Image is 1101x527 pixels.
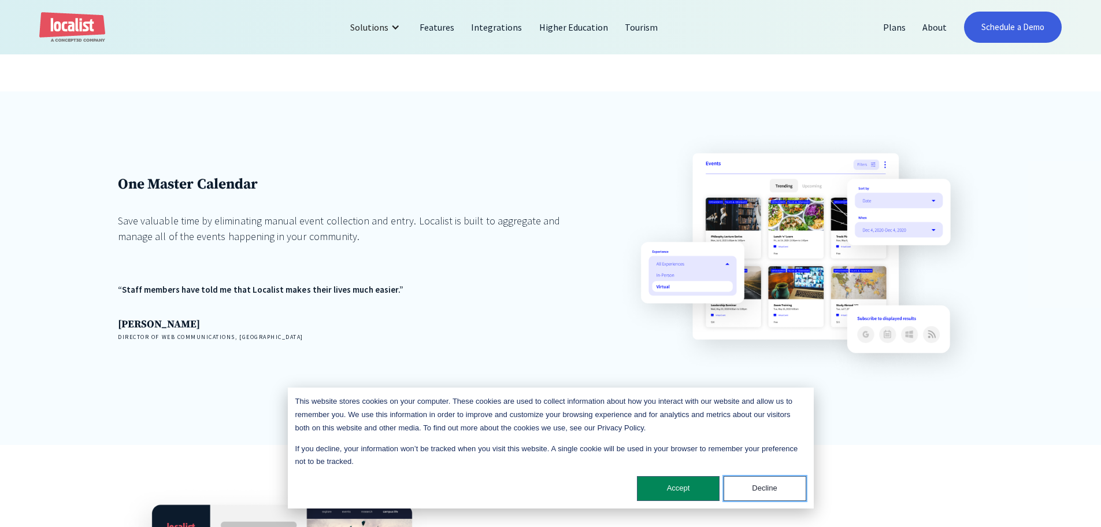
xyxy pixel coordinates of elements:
div: Solutions [350,20,388,34]
div: Save valuable time by eliminating manual event collection and entry. Localist is built to aggrega... [118,213,564,244]
button: Accept [637,476,720,501]
p: If you decline, your information won’t be tracked when you visit this website. A single cookie wi... [295,443,806,469]
div: Cookie banner [288,388,814,508]
h4: Director of Web Communications, [GEOGRAPHIC_DATA] [118,333,564,341]
a: Higher Education [531,13,617,41]
a: home [39,12,105,43]
a: Tourism [617,13,666,41]
button: Decline [724,476,806,501]
a: Integrations [463,13,531,41]
div: Solutions [342,13,412,41]
strong: [PERSON_NAME] [118,318,200,331]
p: This website stores cookies on your computer. These cookies are used to collect information about... [295,395,806,434]
a: Features [412,13,463,41]
a: Plans [875,13,914,41]
strong: One Master Calendar [118,175,258,193]
a: Schedule a Demo [964,12,1062,43]
div: “Staff members have told me that Localist makes their lives much easier.” [118,283,564,297]
a: About [914,13,955,41]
